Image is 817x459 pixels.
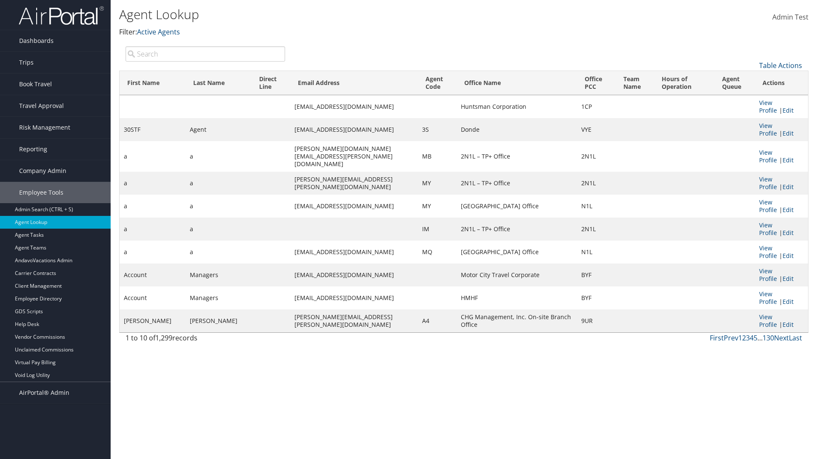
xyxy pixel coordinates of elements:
[418,195,456,218] td: MY
[155,333,172,343] span: 1,299
[759,290,777,306] a: View Profile
[251,71,290,95] th: Direct Line: activate to sort column ascending
[186,218,251,241] td: a
[119,6,579,23] h1: Agent Lookup
[418,71,456,95] th: Agent Code: activate to sort column ascending
[120,71,186,95] th: First Name: activate to sort column descending
[19,6,104,25] img: airportal-logo.png
[137,27,180,37] a: Active Agents
[783,275,794,283] a: Edit
[755,118,808,141] td: |
[19,382,69,403] span: AirPortal® Admin
[746,333,750,343] a: 3
[757,333,763,343] span: …
[457,286,577,309] td: HMHF
[738,333,742,343] a: 1
[290,195,418,218] td: [EMAIL_ADDRESS][DOMAIN_NAME]
[19,117,70,138] span: Risk Management
[290,141,418,172] td: [PERSON_NAME][DOMAIN_NAME][EMAIL_ADDRESS][PERSON_NAME][DOMAIN_NAME]
[19,139,47,160] span: Reporting
[577,195,615,218] td: N1L
[120,286,186,309] td: Account
[759,175,777,191] a: View Profile
[457,241,577,263] td: [GEOGRAPHIC_DATA] Office
[290,172,418,195] td: [PERSON_NAME][EMAIL_ADDRESS][PERSON_NAME][DOMAIN_NAME]
[577,218,615,241] td: 2N1L
[577,263,615,286] td: BYF
[120,218,186,241] td: a
[616,71,654,95] th: Team Name: activate to sort column ascending
[759,313,777,329] a: View Profile
[290,286,418,309] td: [EMAIL_ADDRESS][DOMAIN_NAME]
[457,263,577,286] td: Motor City Travel Corporate
[186,172,251,195] td: a
[457,309,577,332] td: CHG Management, Inc. On-site Branch Office
[186,71,251,95] th: Last Name: activate to sort column ascending
[783,229,794,237] a: Edit
[457,95,577,118] td: Huntsman Corporation
[783,129,794,137] a: Edit
[577,241,615,263] td: N1L
[755,263,808,286] td: |
[755,241,808,263] td: |
[290,309,418,332] td: [PERSON_NAME][EMAIL_ADDRESS][PERSON_NAME][DOMAIN_NAME]
[186,141,251,172] td: a
[577,95,615,118] td: 1CP
[186,195,251,218] td: a
[577,71,615,95] th: Office PCC: activate to sort column ascending
[19,30,54,51] span: Dashboards
[754,333,757,343] a: 5
[290,118,418,141] td: [EMAIL_ADDRESS][DOMAIN_NAME]
[120,195,186,218] td: a
[755,95,808,118] td: |
[120,309,186,332] td: [PERSON_NAME]
[19,182,63,203] span: Employee Tools
[783,183,794,191] a: Edit
[457,172,577,195] td: 2N1L – TP+ Office
[710,333,724,343] a: First
[290,241,418,263] td: [EMAIL_ADDRESS][DOMAIN_NAME]
[759,198,777,214] a: View Profile
[418,241,456,263] td: MQ
[186,263,251,286] td: Managers
[783,252,794,260] a: Edit
[126,46,285,62] input: Search
[755,172,808,195] td: |
[577,286,615,309] td: BYF
[120,118,186,141] td: 30STF
[774,333,789,343] a: Next
[418,141,456,172] td: MB
[654,71,714,95] th: Hours of Operation: activate to sort column ascending
[290,95,418,118] td: [EMAIL_ADDRESS][DOMAIN_NAME]
[755,286,808,309] td: |
[759,221,777,237] a: View Profile
[19,74,52,95] span: Book Travel
[724,333,738,343] a: Prev
[418,118,456,141] td: 3S
[577,309,615,332] td: 9UR
[120,241,186,263] td: a
[418,309,456,332] td: A4
[759,148,777,164] a: View Profile
[759,267,777,283] a: View Profile
[119,27,579,38] p: Filter:
[577,118,615,141] td: VYE
[772,4,808,31] a: Admin Test
[19,95,64,116] span: Travel Approval
[755,309,808,332] td: |
[783,320,794,329] a: Edit
[763,333,774,343] a: 130
[290,71,418,95] th: Email Address: activate to sort column ascending
[577,141,615,172] td: 2N1L
[772,12,808,22] span: Admin Test
[457,118,577,141] td: Donde
[750,333,754,343] a: 4
[19,52,34,73] span: Trips
[126,333,285,347] div: 1 to 10 of records
[759,99,777,114] a: View Profile
[789,333,802,343] a: Last
[120,263,186,286] td: Account
[290,263,418,286] td: [EMAIL_ADDRESS][DOMAIN_NAME]
[457,218,577,241] td: 2N1L – TP+ Office
[186,309,251,332] td: [PERSON_NAME]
